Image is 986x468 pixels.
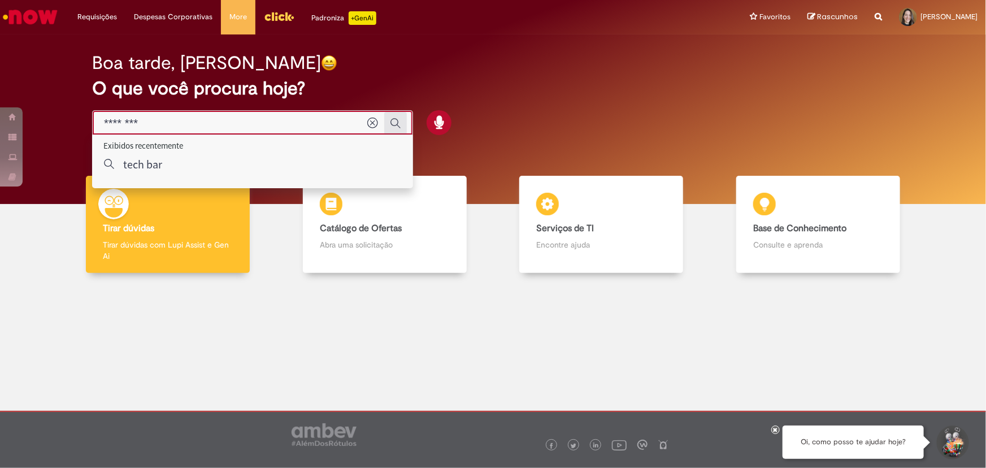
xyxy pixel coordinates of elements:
[549,443,554,449] img: logo_footer_facebook.png
[292,423,357,446] img: logo_footer_ambev_rotulo_gray.png
[92,53,321,73] h2: Boa tarde, [PERSON_NAME]
[536,239,666,250] p: Encontre ajuda
[264,8,294,25] img: click_logo_yellow_360x200.png
[311,11,376,25] div: Padroniza
[571,443,576,449] img: logo_footer_twitter.png
[321,55,337,71] img: happy-face.png
[612,437,627,452] img: logo_footer_youtube.png
[753,223,846,234] b: Base de Conhecimento
[493,176,710,274] a: Serviços de TI Encontre ajuda
[536,223,594,234] b: Serviços de TI
[77,11,117,23] span: Requisições
[92,79,894,98] h2: O que você procura hoje?
[817,11,858,22] span: Rascunhos
[593,443,599,449] img: logo_footer_linkedin.png
[1,6,59,28] img: ServiceNow
[658,440,668,450] img: logo_footer_naosei.png
[103,223,154,234] b: Tirar dúvidas
[59,176,276,274] a: Tirar dúvidas Tirar dúvidas com Lupi Assist e Gen Ai
[320,239,450,250] p: Abra uma solicitação
[349,11,376,25] p: +GenAi
[710,176,927,274] a: Base de Conhecimento Consulte e aprenda
[276,176,493,274] a: Catálogo de Ofertas Abra uma solicitação
[229,11,247,23] span: More
[103,239,233,262] p: Tirar dúvidas com Lupi Assist e Gen Ai
[759,11,790,23] span: Favoritos
[920,12,978,21] span: [PERSON_NAME]
[783,426,924,459] div: Oi, como posso te ajudar hoje?
[320,223,402,234] b: Catálogo de Ofertas
[637,440,648,450] img: logo_footer_workplace.png
[807,12,858,23] a: Rascunhos
[134,11,212,23] span: Despesas Corporativas
[753,239,883,250] p: Consulte e aprenda
[935,426,969,460] button: Iniciar Conversa de Suporte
